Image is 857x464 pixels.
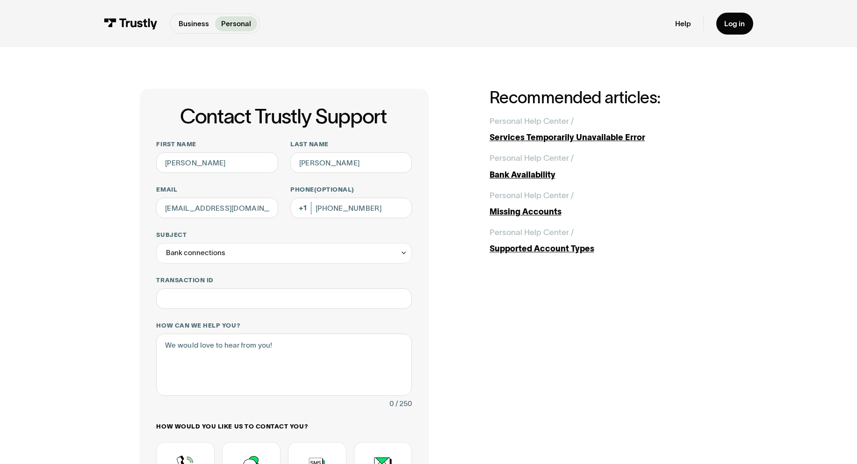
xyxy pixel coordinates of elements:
[490,189,717,218] a: Personal Help Center /Missing Accounts
[290,140,412,149] label: Last name
[156,243,412,264] div: Bank connections
[290,198,412,218] input: (555) 555-5555
[490,226,717,255] a: Personal Help Center /Supported Account Types
[179,18,209,29] p: Business
[156,140,278,149] label: First name
[221,18,251,29] p: Personal
[156,231,412,239] label: Subject
[290,186,412,194] label: Phone
[490,152,574,164] div: Personal Help Center /
[290,152,412,173] input: Howard
[166,247,225,259] div: Bank connections
[490,131,717,143] div: Services Temporarily Unavailable Error
[490,169,717,181] div: Bank Availability
[215,16,257,31] a: Personal
[724,19,745,29] div: Log in
[156,152,278,173] input: Alex
[675,19,691,29] a: Help
[156,321,412,330] label: How can we help you?
[490,115,717,144] a: Personal Help Center /Services Temporarily Unavailable Error
[716,13,753,35] a: Log in
[154,105,412,128] h1: Contact Trustly Support
[490,152,717,181] a: Personal Help Center /Bank Availability
[490,206,717,218] div: Missing Accounts
[490,226,574,238] div: Personal Help Center /
[396,398,412,410] div: / 250
[490,243,717,255] div: Supported Account Types
[156,198,278,218] input: alex@mail.com
[104,18,158,29] img: Trustly Logo
[490,189,574,201] div: Personal Help Center /
[156,186,278,194] label: Email
[490,89,717,107] h2: Recommended articles:
[490,115,574,127] div: Personal Help Center /
[173,16,215,31] a: Business
[156,422,412,431] label: How would you like us to contact you?
[314,186,354,193] span: (Optional)
[389,398,394,410] div: 0
[156,276,412,285] label: Transaction ID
